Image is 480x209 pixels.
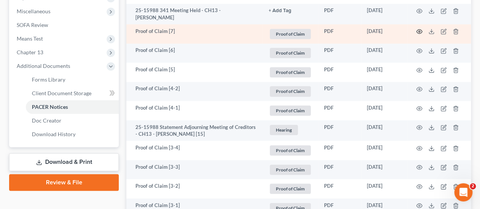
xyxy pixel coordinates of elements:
span: Proof of Claim [270,67,311,77]
td: Proof of Claim [3-3] [126,160,263,179]
span: Chapter 13 [17,49,43,55]
td: PDF [318,101,361,120]
a: Review & File [9,174,119,191]
td: Proof of Claim [6] [126,44,263,63]
td: PDF [318,179,361,198]
a: Hearing [269,124,312,136]
button: + Add Tag [269,8,291,13]
td: Proof of Claim [4-2] [126,82,263,101]
td: [DATE] [361,160,407,179]
td: PDF [318,141,361,160]
a: Download History [26,127,119,141]
td: PDF [318,44,361,63]
td: PDF [318,82,361,101]
td: [DATE] [361,179,407,198]
a: SOFA Review [11,18,119,32]
a: Download & Print [9,153,119,171]
span: Doc Creator [32,117,61,124]
iframe: Intercom live chat [454,183,472,201]
td: [DATE] [361,82,407,101]
td: PDF [318,63,361,82]
a: Client Document Storage [26,86,119,100]
span: Proof of Claim [270,86,311,96]
td: Proof of Claim [3-4] [126,141,263,160]
span: Download History [32,131,76,137]
a: Proof of Claim [269,182,312,195]
span: Proof of Claim [270,105,311,116]
span: Proof of Claim [270,145,311,156]
td: Proof of Claim [3-2] [126,179,263,198]
a: Doc Creator [26,114,119,127]
td: 25-15988 341 Meeting Held - CH13 - [PERSON_NAME] [126,4,263,25]
a: Proof of Claim [269,104,312,117]
td: Proof of Claim [7] [126,24,263,44]
span: Miscellaneous [17,8,50,14]
span: Client Document Storage [32,90,91,96]
td: [DATE] [361,120,407,141]
td: PDF [318,4,361,25]
td: [DATE] [361,101,407,120]
span: 2 [470,183,476,189]
td: Proof of Claim [5] [126,63,263,82]
td: PDF [318,24,361,44]
td: Proof of Claim [4-1] [126,101,263,120]
span: Additional Documents [17,63,70,69]
a: PACER Notices [26,100,119,114]
td: 25-15988 Statement Adjourning Meeting of Creditors - CH13 - [PERSON_NAME] [15] [126,120,263,141]
a: + Add Tag [269,7,312,14]
span: PACER Notices [32,104,68,110]
td: PDF [318,160,361,179]
a: Proof of Claim [269,28,312,40]
a: Proof of Claim [269,66,312,79]
a: Forms Library [26,73,119,86]
span: Proof of Claim [270,48,311,58]
td: PDF [318,120,361,141]
span: Proof of Claim [270,29,311,39]
span: Means Test [17,35,43,42]
span: Hearing [270,125,298,135]
td: [DATE] [361,44,407,63]
span: Proof of Claim [270,165,311,175]
td: [DATE] [361,63,407,82]
a: Proof of Claim [269,163,312,176]
span: Proof of Claim [270,184,311,194]
td: [DATE] [361,4,407,25]
a: Proof of Claim [269,85,312,97]
a: Proof of Claim [269,144,312,157]
a: Proof of Claim [269,47,312,59]
span: SOFA Review [17,22,48,28]
span: Forms Library [32,76,65,83]
td: [DATE] [361,141,407,160]
td: [DATE] [361,24,407,44]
